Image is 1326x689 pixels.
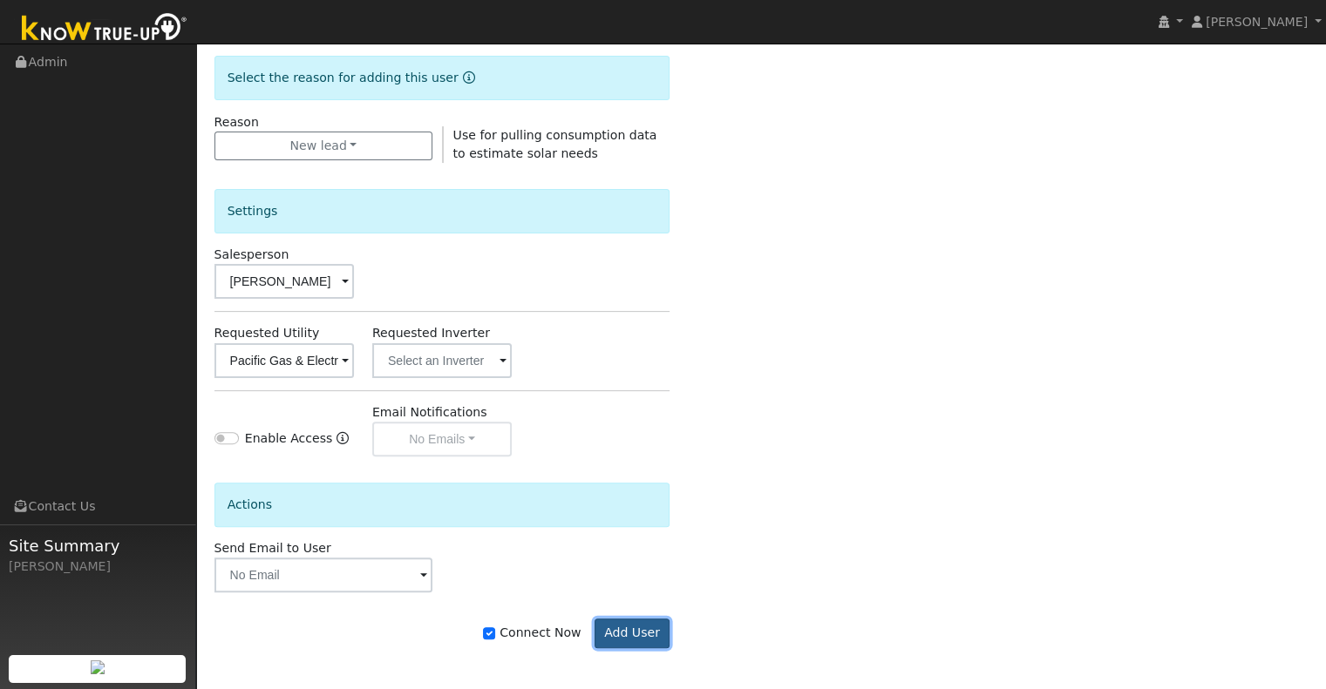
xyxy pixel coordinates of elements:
[214,557,433,592] input: No Email
[214,56,670,100] div: Select the reason for adding this user
[214,483,670,527] div: Actions
[91,660,105,674] img: retrieve
[9,534,187,557] span: Site Summary
[483,627,495,639] input: Connect Now
[372,403,487,422] label: Email Notifications
[483,624,581,642] label: Connect Now
[337,429,349,456] a: Enable Access
[453,128,657,160] span: Use for pulling consumption data to estimate solar needs
[214,246,289,264] label: Salesperson
[9,557,187,576] div: [PERSON_NAME]
[214,343,354,378] input: Select a Utility
[13,10,196,49] img: Know True-Up
[214,113,259,132] label: Reason
[459,71,475,84] a: Reason for new user
[372,324,490,342] label: Requested Inverter
[245,429,333,448] label: Enable Access
[214,132,433,161] button: New lead
[214,264,354,299] input: Select a User
[214,189,670,233] div: Settings
[214,324,320,342] label: Requested Utility
[372,343,512,378] input: Select an Inverter
[1206,15,1308,29] span: [PERSON_NAME]
[214,539,331,557] label: Send Email to User
[595,618,670,648] button: Add User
